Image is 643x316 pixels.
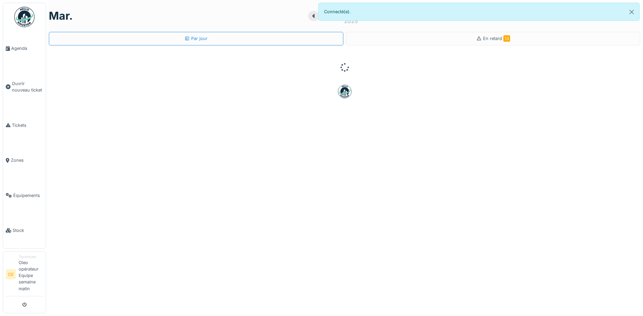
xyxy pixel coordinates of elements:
a: OE TechnicienOleo opérateur Equipe semaine matin [6,254,43,296]
span: Stock [13,227,43,234]
span: En retard [483,36,510,41]
a: Stock [3,213,46,248]
img: badge-BVDL4wpA.svg [338,85,351,98]
span: Équipements [13,192,43,199]
img: Badge_color-CXgf-gQk.svg [14,7,35,27]
li: OE [6,269,16,279]
li: Oleo opérateur Equipe semaine matin [19,254,43,295]
h1: mar. [49,9,73,22]
a: Zones [3,143,46,178]
a: Équipements [3,178,46,213]
button: Close [624,3,639,21]
span: 13 [503,35,510,42]
div: Connecté(e). [318,3,640,21]
a: Agenda [3,31,46,66]
a: Ouvrir nouveau ticket [3,66,46,108]
span: Zones [11,157,43,163]
a: Tickets [3,107,46,143]
div: Par jour [184,35,207,42]
div: Technicien [19,254,43,259]
span: Tickets [12,122,43,129]
div: 2025 [344,17,358,25]
span: Agenda [11,45,43,52]
span: Ouvrir nouveau ticket [12,80,43,93]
